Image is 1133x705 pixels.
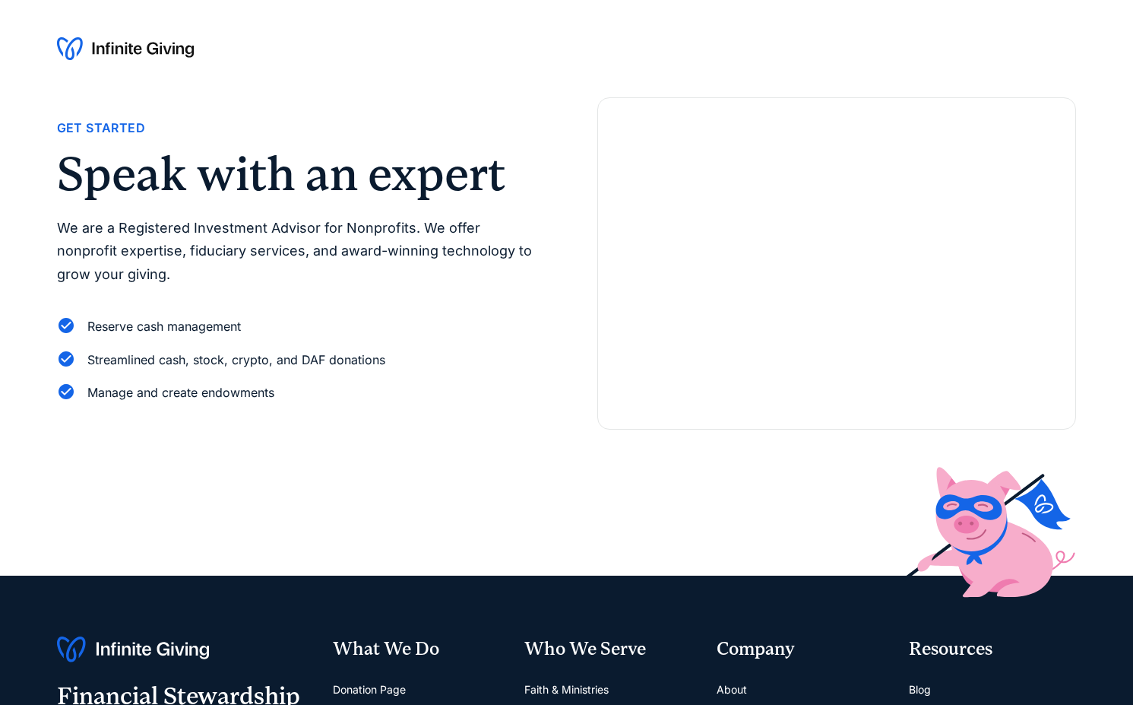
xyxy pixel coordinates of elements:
[87,350,385,370] div: Streamlined cash, stock, crypto, and DAF donations
[717,675,747,705] a: About
[717,637,885,662] div: Company
[333,637,501,662] div: What We Do
[909,637,1077,662] div: Resources
[57,217,536,287] p: We are a Registered Investment Advisor for Nonprofits. We offer nonprofit expertise, fiduciary se...
[524,637,692,662] div: Who We Serve
[87,316,241,337] div: Reserve cash management
[622,147,1052,405] iframe: Form 0
[57,118,145,138] div: Get Started
[524,675,609,705] a: Faith & Ministries
[909,675,931,705] a: Blog
[87,383,274,403] div: Manage and create endowments
[57,151,536,198] h2: Speak with an expert
[333,675,406,705] a: Donation Page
